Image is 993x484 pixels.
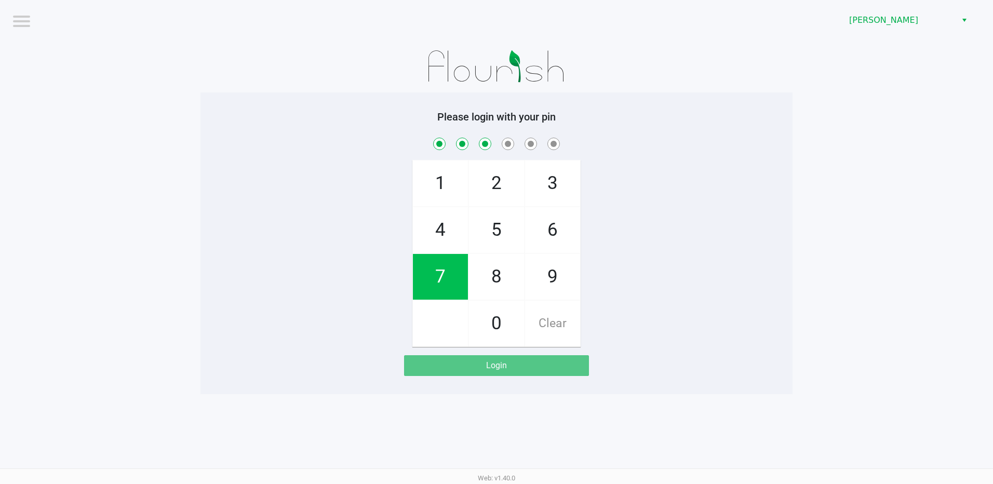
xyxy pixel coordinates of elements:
[469,207,524,253] span: 5
[413,207,468,253] span: 4
[525,254,580,300] span: 9
[413,254,468,300] span: 7
[208,111,785,123] h5: Please login with your pin
[469,254,524,300] span: 8
[525,207,580,253] span: 6
[849,14,950,26] span: [PERSON_NAME]
[525,160,580,206] span: 3
[957,11,972,30] button: Select
[413,160,468,206] span: 1
[469,160,524,206] span: 2
[469,301,524,346] span: 0
[525,301,580,346] span: Clear
[478,474,515,482] span: Web: v1.40.0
